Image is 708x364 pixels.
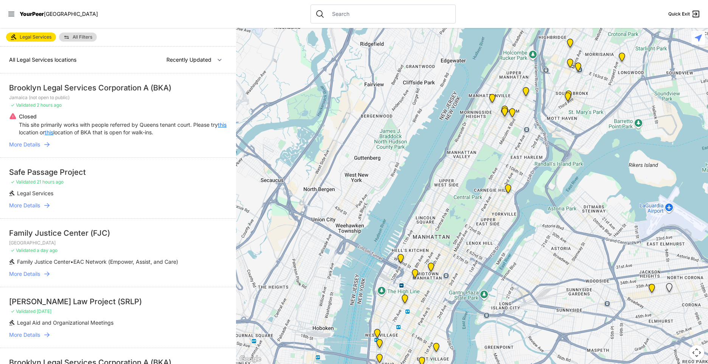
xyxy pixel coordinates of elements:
[9,240,227,246] p: [GEOGRAPHIC_DATA]
[647,284,657,296] div: Jackson Heights
[20,11,44,17] span: YourPeer
[9,228,227,238] div: Family Justice Center (FJC)
[6,33,56,42] a: Legal Services
[45,129,53,136] a: this
[9,56,76,63] span: All Legal Services locations
[9,141,227,148] a: More Details
[218,121,227,129] a: this
[11,247,36,253] span: ✓ Validated
[9,296,227,307] div: [PERSON_NAME] Law Project (SRLP)
[373,329,382,341] div: Art and Acceptance LGBTQIA2S+ Program
[9,95,227,101] p: Jamaica (not open to public)
[665,283,674,295] div: Jackson Heights, Queens
[689,345,704,360] button: Map camera controls
[396,254,405,266] div: New York
[328,10,451,18] input: Search
[9,331,40,339] span: More Details
[17,319,113,326] span: Legal Aid and Organizational Meetings
[20,12,98,16] a: YourPeer[GEOGRAPHIC_DATA]
[9,82,227,93] div: Brooklyn Legal Services Corporation A (BKA)
[668,9,700,19] a: Quick Exit
[500,107,509,120] div: Harlem Community Law Office
[11,308,36,314] span: ✓ Validated
[503,184,513,196] div: Teen Health Center
[565,39,575,51] div: Bronx Housing Court
[238,354,263,364] img: Google
[9,141,40,148] span: More Details
[9,270,40,278] span: More Details
[17,258,70,265] span: Family Justice Center
[37,308,51,314] span: [DATE]
[500,106,509,118] div: Uptown/Harlem DYCD Youth Drop-in Center
[668,11,690,17] span: Quick Exit
[37,247,57,253] span: a day ago
[9,202,40,209] span: More Details
[19,113,227,120] p: Closed
[73,35,92,39] span: All Filters
[37,102,62,108] span: 2 hours ago
[20,34,51,40] span: Legal Services
[563,92,573,104] div: Main Location
[9,331,227,339] a: More Details
[37,179,64,185] span: 21 hours ago
[17,190,53,196] span: Legal Services
[508,108,517,120] div: Main NYC Office, Harlem
[9,202,227,209] a: More Details
[238,354,263,364] a: Open this area in Google Maps (opens a new window)
[11,179,36,185] span: ✓ Validated
[565,59,575,71] div: Bronx Neighborhood Office
[44,11,98,17] span: [GEOGRAPHIC_DATA]
[19,121,227,136] p: This site primarily works with people referred by Queens tenant court. Please try location or loc...
[73,258,178,265] span: EAC Network (Empower, Assist, and Care)
[59,33,97,42] a: All Filters
[521,87,531,99] div: City Relief, Salvation Army Building
[11,102,36,108] span: ✓ Validated
[9,167,227,177] div: Safe Passage Project
[70,258,73,265] span: •
[9,270,227,278] a: More Details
